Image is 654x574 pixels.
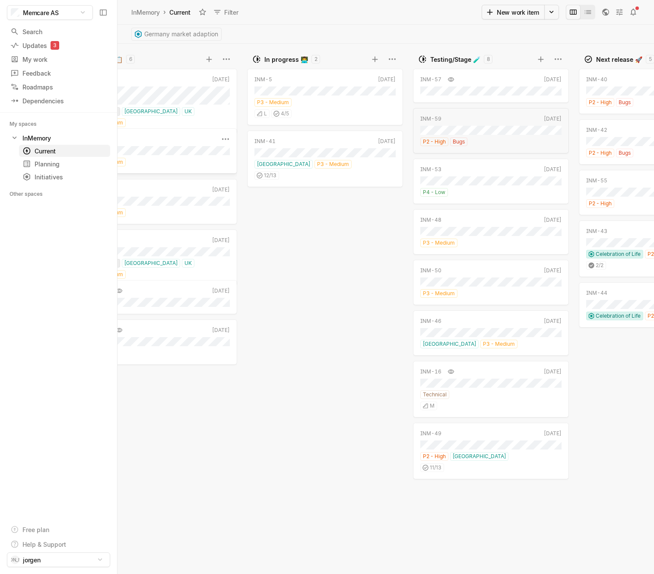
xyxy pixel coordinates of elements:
span: Memcare AS [23,8,59,17]
a: Initiatives [19,171,110,183]
a: InMemory [7,132,110,144]
div: [DATE] [212,287,230,295]
div: [DATE] [81,317,237,367]
div: 6 [126,55,135,64]
div: My work [10,55,107,64]
div: Help & Support [22,540,66,549]
div: Search [10,27,107,36]
span: P2 - High [423,138,446,146]
div: INM-53 [420,166,441,173]
div: [DATE] [544,166,562,173]
div: INM-53[DATE]P4 - Low [413,156,569,207]
div: INM-16[DATE]TechnicalM [413,358,569,420]
div: P3 - Medium [81,126,237,176]
div: [DATE] [212,326,230,334]
span: UK [184,259,192,267]
div: INM-48[DATE]P3 - Medium [413,207,569,257]
div: [DATE] [544,216,562,224]
div: [DATE]P3 - Medium [81,176,237,227]
button: Memcare AS [7,5,93,20]
a: Free plan [7,523,110,536]
a: INM-59[DATE]P2 - HighBugs [413,108,569,153]
span: Celebration of Life [596,312,641,320]
div: INM-48 [420,216,441,224]
span: UK [184,108,192,115]
span: [GEOGRAPHIC_DATA] [124,259,178,267]
div: [DATE][GEOGRAPHIC_DATA]UKP3 - Medium [81,227,237,289]
span: 12 / 13 [264,172,276,179]
a: [DATE] [81,280,237,314]
a: [DATE][GEOGRAPHIC_DATA]UKP3 - Medium [81,69,237,134]
a: Planning [19,158,110,170]
div: Planning [22,159,107,169]
div: [DATE] [212,186,230,194]
span: M [430,402,435,410]
a: [DATE] [81,319,237,365]
div: grid [413,66,573,574]
div: INM-59 [420,115,441,123]
span: P3 - Medium [423,290,455,297]
span: [GEOGRAPHIC_DATA] [453,453,506,460]
span: L [264,110,267,118]
a: INM-46[DATE][GEOGRAPHIC_DATA]P3 - Medium [413,310,569,356]
div: Updates [10,41,107,50]
span: [GEOGRAPHIC_DATA] [124,108,178,115]
div: Testing/Stage 🧪 [430,55,480,64]
div: Initiatives [22,172,107,182]
span: Bugs [619,149,631,157]
button: Change to mode list_view [581,5,595,19]
a: INM-57[DATE] [413,69,569,103]
span: Bugs [453,138,465,146]
div: INM-57 [420,76,441,83]
span: 2 / 2 [596,261,603,269]
div: INM-57[DATE] [413,66,569,105]
a: INM-5[DATE]P3 - MediumL4/5 [247,69,403,125]
a: INM-48[DATE]P3 - Medium [413,209,569,255]
span: P3 - Medium [483,340,515,348]
span: P3 - Medium [317,160,349,168]
div: My spaces [10,120,47,128]
div: Free plan [22,525,49,534]
a: [DATE][GEOGRAPHIC_DATA]UKP3 - Medium [81,230,237,286]
div: [DATE] [378,76,396,83]
span: P2 - High [589,200,612,207]
div: [DATE] [212,76,230,83]
a: INM-50[DATE]P3 - Medium [413,260,569,305]
span: Bugs [619,99,631,106]
a: [DATE]P3 - Medium [81,179,237,224]
div: INM-59[DATE]P2 - HighBugs [413,105,569,156]
div: INM-40 [586,76,607,83]
a: Search [7,25,110,38]
span: P3 - Medium [423,239,455,247]
span: P4 - Low [423,188,445,196]
span: 4 / 5 [281,110,289,118]
a: Feedback [7,67,110,80]
button: Filter [210,5,244,19]
button: New work item [482,5,545,19]
span: [GEOGRAPHIC_DATA] [257,160,310,168]
div: [DATE] [544,76,562,83]
span: P3 - Medium [257,99,289,106]
div: InMemory [131,8,160,17]
div: › [163,8,166,16]
div: [DATE] [378,137,396,145]
div: INM-50[DATE]P3 - Medium [413,257,569,308]
a: P3 - Medium [81,128,237,174]
div: INM-43 [586,227,607,235]
div: grid [81,66,241,574]
div: INM-41 [254,137,276,145]
div: 3 [51,41,59,50]
div: board and list toggle [566,5,595,19]
div: In progress 👨‍💻 [264,55,308,64]
a: INM-53[DATE]P4 - Low [413,159,569,204]
span: Germany market adaption [144,28,218,40]
div: INM-44 [586,289,607,297]
div: INM-16 [420,368,441,376]
div: [DATE] [544,368,562,376]
a: INM-41[DATE][GEOGRAPHIC_DATA]P3 - Medium12/13 [247,131,403,187]
a: InMemory [130,6,162,18]
div: [DATE] [544,430,562,437]
div: Roadmaps [10,83,107,92]
div: 8 [484,55,492,64]
div: InMemory [22,134,51,143]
